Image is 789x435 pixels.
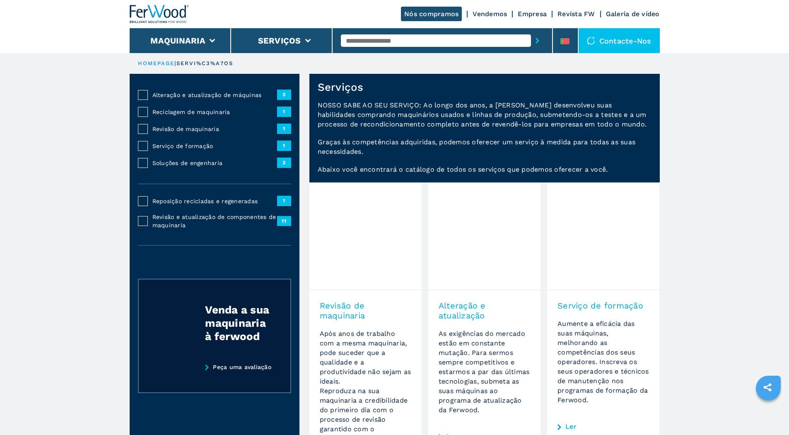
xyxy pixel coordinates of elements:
[150,36,205,46] button: Maquinaria
[277,90,291,100] span: 3
[152,142,277,150] span: Serviço de formação
[606,10,660,18] a: Galeria de vídeo
[401,7,462,21] a: Nós compramos
[174,60,176,66] span: |
[152,197,277,205] span: Reposição recicladas e regeneradas
[518,10,547,18] a: Empresa
[277,158,291,168] span: 3
[205,303,274,343] div: Venda a sua maquinaria à ferwood
[320,301,411,321] h3: Revisão de maquinaria
[277,107,291,117] span: 1
[277,124,291,134] span: 1
[152,213,277,229] span: Revisão e atualização de componentes de maquinaria
[152,108,277,116] span: Reciclagem de maquinaria
[152,159,277,167] span: Soluções de engenharia
[757,377,778,398] a: sharethis
[138,364,291,394] a: Peça uma avaliação
[557,320,649,404] span: Aumente a eficácia das suas máquinas, melhorando as competências dos seus operadores. Inscreva os...
[152,91,277,99] span: Alteração e atualização de máquinas
[277,216,291,226] span: 11
[318,101,647,128] span: NOSSO SABE AO SEU SERVIÇO: Ao longo dos anos, a [PERSON_NAME] desenvolveu suas habilidades compra...
[473,10,507,18] a: Vendemos
[130,5,189,23] img: Ferwood
[587,36,595,45] img: Contacte-nos
[258,36,301,46] button: Serviços
[565,423,577,430] a: Ler
[557,301,649,311] h3: Serviço de formação
[439,301,530,321] h3: Alteração e atualização
[152,125,277,133] span: Revisão de maquinaria
[318,138,636,156] span: Graças às competências adquiridas, podemos oferecer um serviço à medida para todas as suas necess...
[176,60,233,67] p: servi%C3%A7os
[531,31,544,50] button: submit-button
[318,80,364,94] h1: Serviços
[439,330,530,414] span: As exigências do mercado estão em constante mutação. Para sermos sempre competitivos e estarmos a...
[277,196,291,206] span: 1
[309,165,660,182] p: Abaixo você encontrará o catálogo de todos os serviços que podemos oferecer a você.
[277,141,291,151] span: 1
[557,10,595,18] a: Revista FW
[138,60,175,66] a: HOMEPAGE
[579,28,660,53] div: Contacte-nos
